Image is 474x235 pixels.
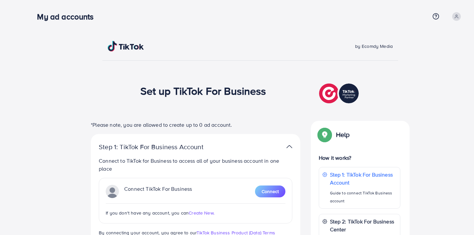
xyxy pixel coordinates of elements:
span: If you don't have any account, you can [106,210,189,216]
p: Step 1: TikTok For Business Account [330,171,397,186]
span: Connect [262,188,279,195]
span: Create New. [189,210,214,216]
span: by Ecomdy Media [355,43,393,50]
p: Connect to TikTok for Business to access all of your business account in one place [99,157,292,173]
p: *Please note, you are allowed to create up to 0 ad account. [91,121,300,129]
img: TikTok partner [286,142,292,151]
h1: Set up TikTok For Business [140,84,266,97]
button: Connect [255,185,285,197]
p: Help [336,131,350,139]
p: Step 1: TikTok For Business Account [99,143,224,151]
img: TikTok [108,41,144,51]
h3: My ad accounts [37,12,99,21]
p: How it works? [319,154,400,162]
img: TikTok partner [319,82,360,105]
p: Step 2: TikTok For Business Center [330,218,397,233]
p: Connect TikTok For Business [124,185,192,198]
img: TikTok partner [106,185,119,198]
p: Guide to connect TikTok Business account [330,189,397,205]
img: Popup guide [319,129,331,141]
